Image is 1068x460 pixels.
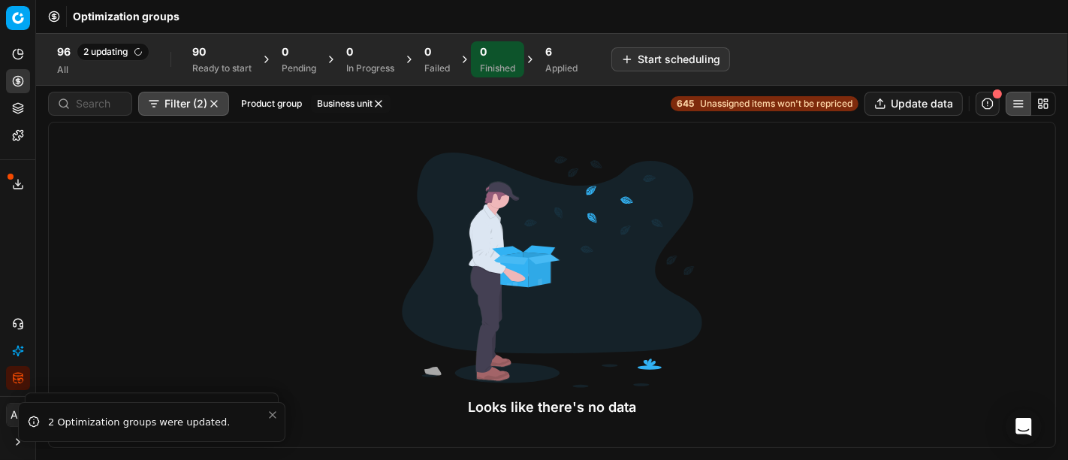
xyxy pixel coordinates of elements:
[545,62,578,74] div: Applied
[700,98,852,110] span: Unassigned items won't be repriced
[346,62,394,74] div: In Progress
[424,62,450,74] div: Failed
[57,64,149,76] div: All
[480,62,515,74] div: Finished
[545,44,552,59] span: 6
[138,92,229,116] button: Filter (2)
[76,96,122,111] input: Search
[1006,409,1042,445] div: Open Intercom Messenger
[611,47,730,71] button: Start scheduling
[77,43,149,61] span: 2 updating
[192,44,206,59] span: 90
[864,92,963,116] button: Update data
[671,96,858,111] a: 645Unassigned items won't be repriced
[6,403,30,427] button: AC
[346,44,353,59] span: 0
[264,406,282,424] button: Close toast
[424,44,431,59] span: 0
[282,62,316,74] div: Pending
[235,95,308,113] button: Product group
[480,44,487,59] span: 0
[73,9,180,24] span: Optimization groups
[48,415,267,430] div: 2 Optimization groups were updated.
[402,397,702,418] div: Looks like there's no data
[282,44,288,59] span: 0
[311,95,391,113] button: Business unit
[677,98,694,110] strong: 645
[192,62,252,74] div: Ready to start
[57,44,71,59] span: 96
[7,404,29,426] span: AC
[73,9,180,24] nav: breadcrumb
